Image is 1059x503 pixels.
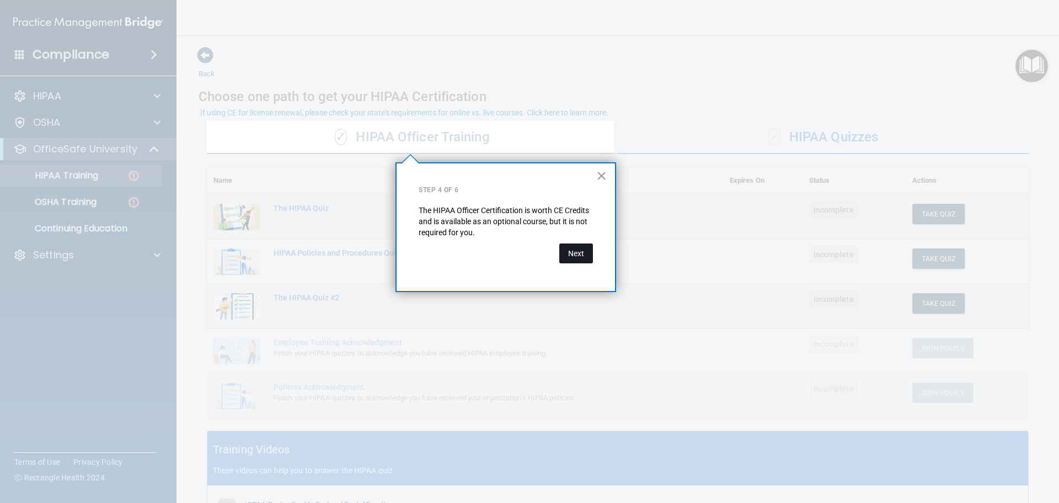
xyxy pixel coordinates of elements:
p: Step 4 of 6 [419,186,593,195]
div: HIPAA Officer Training [207,121,618,154]
button: Next [559,243,593,263]
button: Close [596,167,607,184]
p: The HIPAA Officer Certification is worth CE Credits and is available as an optional course, but i... [419,205,593,238]
span: ✓ [335,129,347,145]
